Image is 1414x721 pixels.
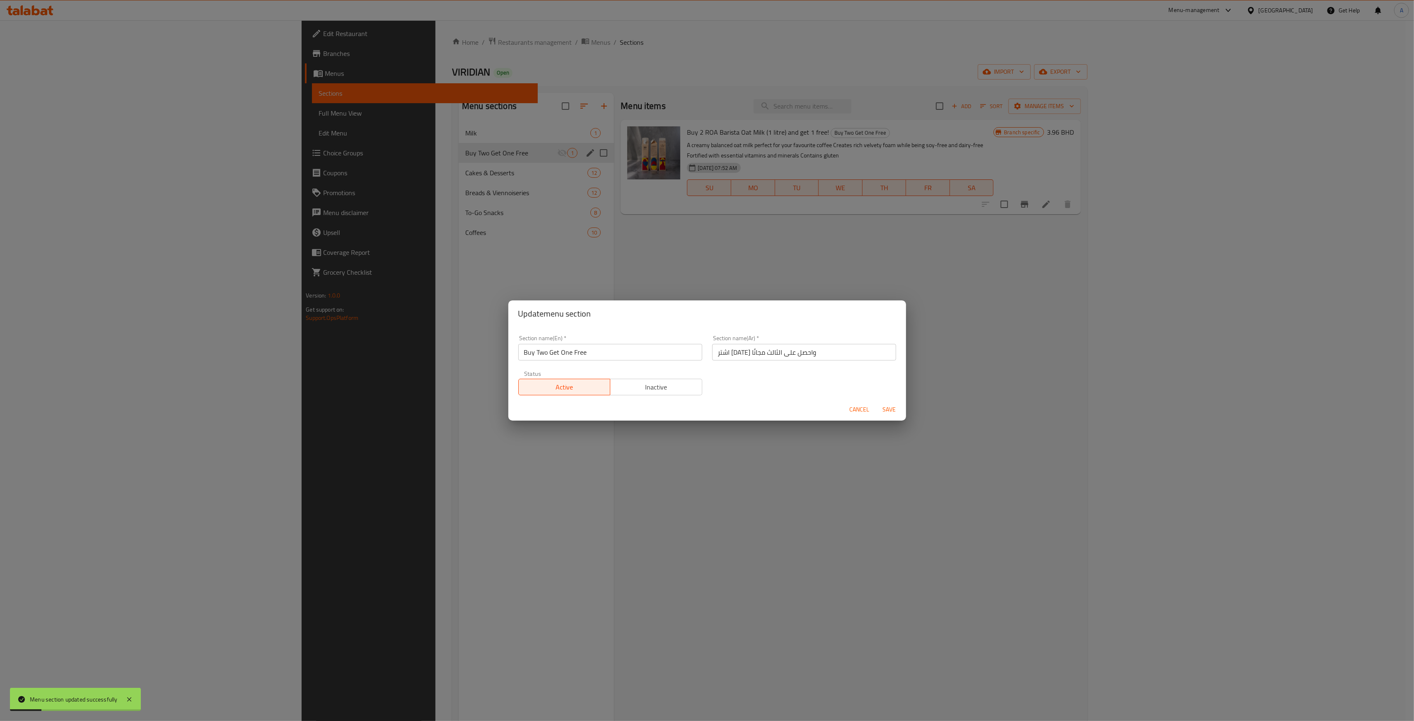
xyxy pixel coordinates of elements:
input: Please enter section name(en) [518,344,702,360]
button: Inactive [610,379,702,395]
span: Active [522,381,607,393]
input: Please enter section name(ar) [712,344,896,360]
div: Menu section updated successfully [30,695,118,704]
span: Save [880,404,899,415]
button: Active [518,379,611,395]
button: Save [876,402,903,417]
span: Inactive [614,381,699,393]
span: Cancel [850,404,870,415]
button: Cancel [846,402,873,417]
h2: Update menu section [518,307,896,320]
